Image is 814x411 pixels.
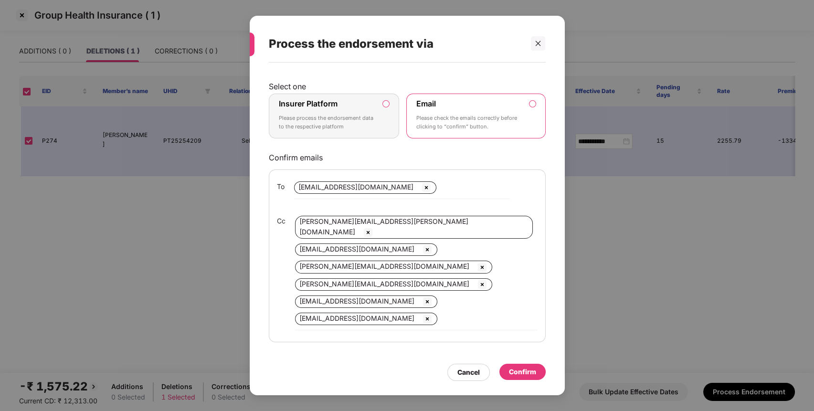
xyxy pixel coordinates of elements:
[269,82,546,91] p: Select one
[269,153,546,162] p: Confirm emails
[299,314,414,322] span: [EMAIL_ADDRESS][DOMAIN_NAME]
[269,25,523,63] div: Process the endorsement via
[457,367,480,378] div: Cancel
[383,101,389,107] input: Insurer PlatformPlease process the endorsement data to the respective platform
[277,216,285,226] span: Cc
[422,313,433,325] img: svg+xml;base64,PHN2ZyBpZD0iQ3Jvc3MtMzJ4MzIiIHhtbG5zPSJodHRwOi8vd3d3LnczLm9yZy8yMDAwL3N2ZyIgd2lkdG...
[299,297,414,305] span: [EMAIL_ADDRESS][DOMAIN_NAME]
[416,99,436,108] label: Email
[299,262,469,270] span: [PERSON_NAME][EMAIL_ADDRESS][DOMAIN_NAME]
[529,101,536,107] input: EmailPlease check the emails correctly before clicking to “confirm” button.
[279,99,338,108] label: Insurer Platform
[509,367,536,377] div: Confirm
[298,183,413,191] span: [EMAIL_ADDRESS][DOMAIN_NAME]
[299,280,469,288] span: [PERSON_NAME][EMAIL_ADDRESS][DOMAIN_NAME]
[416,114,522,131] p: Please check the emails correctly before clicking to “confirm” button.
[277,181,285,192] span: To
[279,114,376,131] p: Please process the endorsement data to the respective platform
[299,245,414,253] span: [EMAIL_ADDRESS][DOMAIN_NAME]
[362,227,374,238] img: svg+xml;base64,PHN2ZyBpZD0iQ3Jvc3MtMzJ4MzIiIHhtbG5zPSJodHRwOi8vd3d3LnczLm9yZy8yMDAwL3N2ZyIgd2lkdG...
[421,182,432,193] img: svg+xml;base64,PHN2ZyBpZD0iQ3Jvc3MtMzJ4MzIiIHhtbG5zPSJodHRwOi8vd3d3LnczLm9yZy8yMDAwL3N2ZyIgd2lkdG...
[535,40,541,47] span: close
[299,217,468,236] span: [PERSON_NAME][EMAIL_ADDRESS][PERSON_NAME][DOMAIN_NAME]
[476,279,488,290] img: svg+xml;base64,PHN2ZyBpZD0iQ3Jvc3MtMzJ4MzIiIHhtbG5zPSJodHRwOi8vd3d3LnczLm9yZy8yMDAwL3N2ZyIgd2lkdG...
[422,244,433,255] img: svg+xml;base64,PHN2ZyBpZD0iQ3Jvc3MtMzJ4MzIiIHhtbG5zPSJodHRwOi8vd3d3LnczLm9yZy8yMDAwL3N2ZyIgd2lkdG...
[422,296,433,307] img: svg+xml;base64,PHN2ZyBpZD0iQ3Jvc3MtMzJ4MzIiIHhtbG5zPSJodHRwOi8vd3d3LnczLm9yZy8yMDAwL3N2ZyIgd2lkdG...
[476,262,488,273] img: svg+xml;base64,PHN2ZyBpZD0iQ3Jvc3MtMzJ4MzIiIHhtbG5zPSJodHRwOi8vd3d3LnczLm9yZy8yMDAwL3N2ZyIgd2lkdG...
